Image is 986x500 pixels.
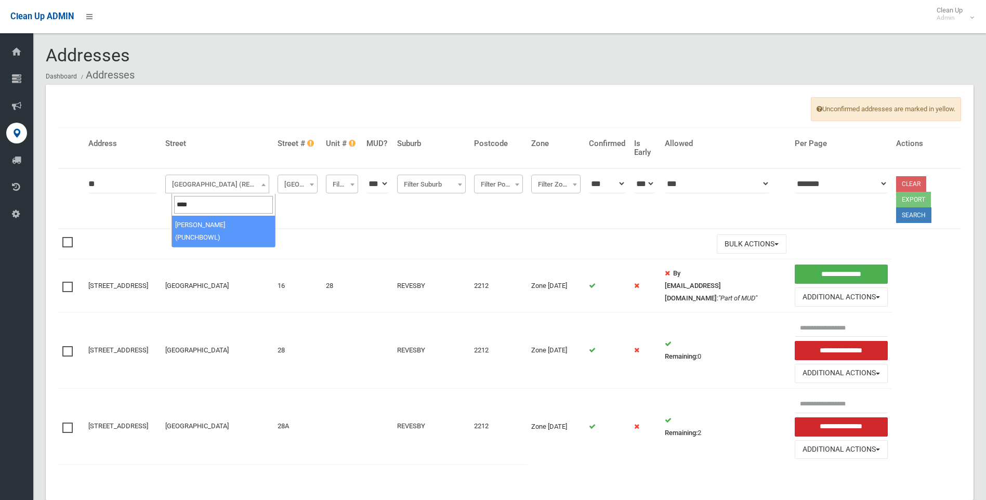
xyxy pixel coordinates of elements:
h4: Street # [278,139,318,148]
span: Addresses [46,45,130,65]
h4: Is Early [634,139,656,156]
td: 2212 [470,312,527,389]
h4: Postcode [474,139,523,148]
h4: Address [88,139,157,148]
td: [GEOGRAPHIC_DATA] [161,312,273,389]
td: REVESBY [393,388,469,464]
span: Blackall Street (REVESBY) [168,177,267,192]
td: REVESBY [393,312,469,389]
h4: Confirmed [589,139,625,148]
h4: Allowed [665,139,786,148]
a: Dashboard [46,73,77,80]
td: Zone [DATE] [527,312,585,389]
span: Filter Suburb [400,177,463,192]
td: [GEOGRAPHIC_DATA] [161,388,273,464]
button: Additional Actions [795,440,888,459]
td: 2212 [470,388,527,464]
a: [STREET_ADDRESS] [88,282,148,290]
a: [STREET_ADDRESS] [88,346,148,354]
td: 28 [273,312,322,389]
h4: MUD? [366,139,389,148]
button: Bulk Actions [717,234,786,254]
h4: Street [165,139,269,148]
li: Addresses [78,65,135,85]
span: Filter Zone [534,177,579,192]
h4: Per Page [795,139,888,148]
td: 2 [661,388,791,464]
span: Filter Zone [531,175,581,193]
td: 16 [273,259,322,312]
span: Clean Up [931,6,973,22]
button: Additional Actions [795,364,888,383]
td: 28A [273,388,322,464]
h4: Suburb [397,139,465,148]
span: Filter Suburb [397,175,465,193]
button: Additional Actions [795,287,888,307]
li: [PERSON_NAME] (PUNCHBOWL) [172,216,275,247]
span: Filter Unit # [326,175,359,193]
em: "Part of MUD" [718,294,757,302]
span: Blackall Street (REVESBY) [165,175,269,193]
button: Export [896,192,931,207]
span: Filter Street # [278,175,318,193]
td: Zone [DATE] [527,259,585,312]
h4: Actions [896,139,957,148]
a: [STREET_ADDRESS] [88,422,148,430]
td: Zone [DATE] [527,388,585,464]
strong: Remaining: [665,352,698,360]
td: : [661,259,791,312]
td: REVESBY [393,259,469,312]
small: Admin [937,14,963,22]
span: Filter Unit # [328,177,356,192]
h4: Zone [531,139,581,148]
span: Filter Postcode [474,175,523,193]
td: 2212 [470,259,527,312]
a: Clear [896,176,926,192]
strong: Remaining: [665,429,698,437]
td: [GEOGRAPHIC_DATA] [161,259,273,312]
h4: Unit # [326,139,359,148]
td: 28 [322,259,363,312]
button: Search [896,207,931,223]
td: 0 [661,312,791,389]
span: Unconfirmed addresses are marked in yellow. [811,97,961,121]
span: Filter Street # [280,177,315,192]
span: Clean Up ADMIN [10,11,74,21]
span: Filter Postcode [477,177,520,192]
strong: By [EMAIL_ADDRESS][DOMAIN_NAME] [665,269,721,302]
